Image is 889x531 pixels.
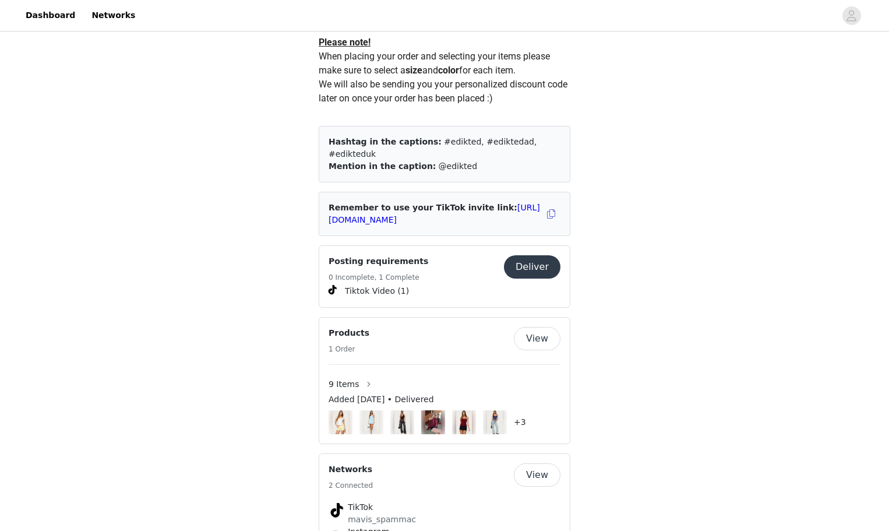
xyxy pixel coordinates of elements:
span: Please note! [319,37,371,48]
img: Image Background Blur [359,407,383,437]
p: mavis_spammac [348,514,541,526]
div: Posting requirements [319,245,570,308]
h4: Posting requirements [329,255,428,268]
span: Tiktok Video (1) [345,285,409,297]
span: We will also be sending you your personalized discount code later on once your order has been pla... [319,79,570,104]
button: View [514,327,560,350]
h5: 2 Connected [329,480,373,491]
img: Image Background Blur [452,407,476,437]
img: Arlow Ruffle Button Up Top [333,410,348,434]
img: Image Background Blur [390,407,414,437]
h5: 0 Incomplete, 1 Complete [329,272,428,283]
strong: size [405,65,422,76]
img: Tamar Satin Effect Tank Top [487,410,503,434]
h4: TikTok [348,501,541,514]
a: Dashboard [19,2,82,29]
span: Added [DATE] • Delivered [329,393,434,406]
div: Products [319,317,570,444]
h4: Products [329,327,369,339]
img: Stephanie Lace Mini Dress [364,410,379,434]
strong: color [438,65,459,76]
h4: Networks [329,463,373,476]
img: Image Background Blur [329,407,352,437]
div: avatar [846,6,857,25]
span: Remember to use your TikTok invite link: [329,203,540,224]
img: Off Shoulder Oversized Sweater [425,410,441,434]
img: Aliyah Zip Low Rise Jeans [394,410,410,434]
button: Deliver [504,255,560,279]
h5: 1 Order [329,344,369,354]
span: When placing your order and selecting your items please make sure to select a and for each item. [319,51,552,76]
a: Networks [84,2,142,29]
button: View [514,463,560,487]
span: 9 Items [329,378,359,391]
span: @edikted [439,161,478,171]
span: Mention in the caption: [329,161,436,171]
span: Hashtag in the captions: [329,137,442,146]
img: Image Background Blur [421,407,445,437]
img: Guinivere Smocked Strapless Corset [456,410,472,434]
img: Image Background Blur [483,407,507,437]
h4: +3 [514,416,526,428]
